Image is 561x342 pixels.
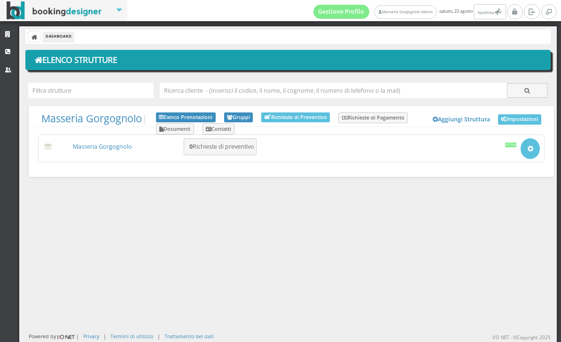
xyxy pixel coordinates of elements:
a: Termini di utilizzo [110,333,153,340]
a: Aggiungi Struttura [428,112,496,127]
input: Ricerca cliente - (inserisci il codice, il nome, il cognome, il numero di telefono o la mail) [160,83,507,98]
a: Contatti [203,123,235,135]
div: Attiva [505,143,517,147]
a: Richieste di Preventivo [261,112,330,122]
div: | [157,333,160,340]
div: | [103,333,106,340]
span: | [41,112,148,125]
a: Gestione Profilo [313,5,370,19]
div: Powered by | [29,333,79,341]
a: Masseria Gorgognolo [73,143,132,151]
a: Gruppi [224,112,253,123]
a: Impostazioni [498,114,541,125]
img: BookingDesigner.com [7,1,102,20]
b: 0 [189,143,193,151]
a: Richieste di Pagamento [338,112,408,124]
h5: Richieste di preventivo [187,143,254,150]
img: ionet_small_logo.png [56,333,76,341]
h1: Elenco Strutture [32,52,545,68]
li: Dashboard [43,32,74,42]
button: Notifiche [474,4,506,19]
a: Masseria Gorgognolo Admin [374,5,437,19]
a: Documenti [156,123,194,135]
a: Privacy [83,333,99,340]
a: Elenco Prenotazioni [156,112,216,123]
input: Filtra strutture [28,83,154,98]
a: Masseria Gorgognolo [41,111,142,125]
span: sabato, 23 agosto [313,4,507,19]
button: 0Richieste di preventivo [184,138,257,156]
img: 0603869b585f11eeb13b0a069e529790_max100.png [43,143,54,150]
a: Trattamento dei dati [164,333,214,340]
